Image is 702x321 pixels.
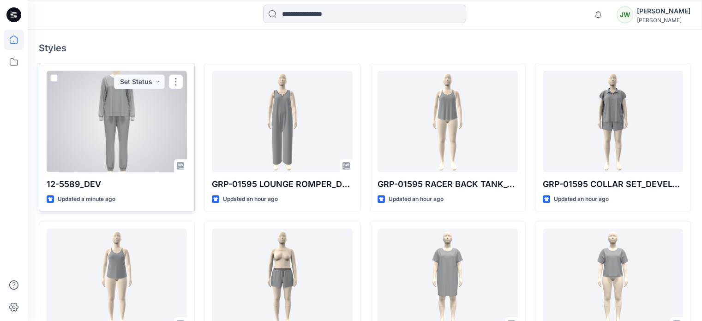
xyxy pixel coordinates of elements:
a: GRP-01595 RACER BACK TANK_OPT-2 & OPT-3_DEVELOPMENT [378,71,518,172]
div: [PERSON_NAME] [637,17,690,24]
a: 12-5589_DEV [47,71,187,172]
div: JW [617,6,633,23]
p: Updated an hour ago [223,194,278,204]
p: GRP-01595 COLLAR SET_DEVELOPMENT [543,178,683,191]
div: [PERSON_NAME] [637,6,690,17]
a: GRP-01595 LOUNGE ROMPER_DEVELOPMENT [212,71,352,172]
p: Updated an hour ago [389,194,444,204]
p: GRP-01595 LOUNGE ROMPER_DEVELOPMENT [212,178,352,191]
a: GRP-01595 COLLAR SET_DEVELOPMENT [543,71,683,172]
p: 12-5589_DEV [47,178,187,191]
p: Updated a minute ago [58,194,115,204]
p: Updated an hour ago [554,194,609,204]
p: GRP-01595 RACER BACK TANK_OPT-2 & OPT-3_DEVELOPMENT [378,178,518,191]
h4: Styles [39,42,691,54]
